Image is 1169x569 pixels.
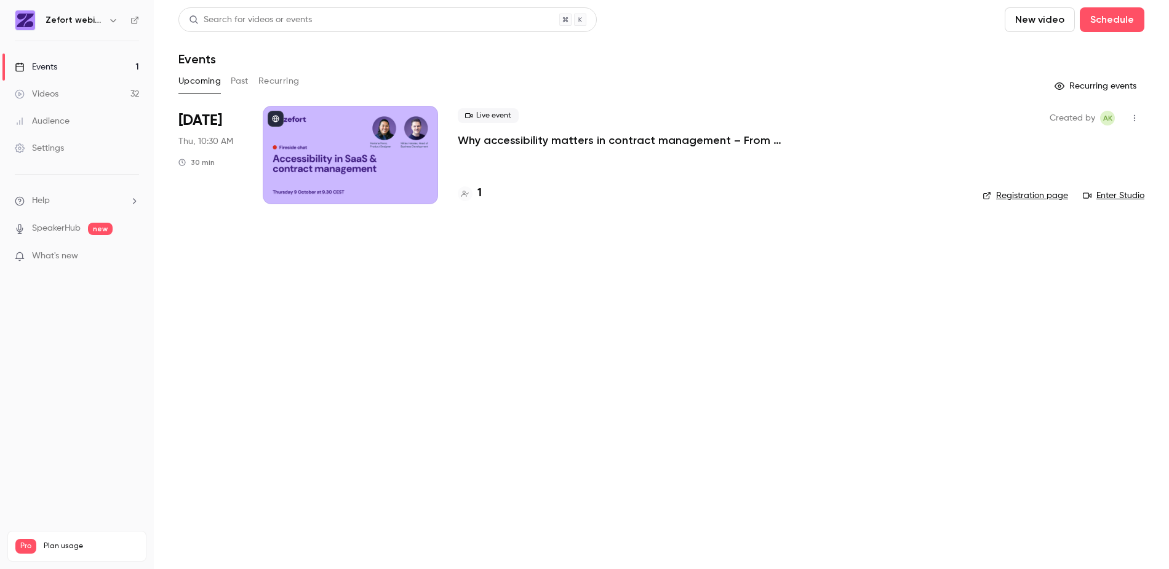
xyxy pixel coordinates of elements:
div: 30 min [178,157,215,167]
span: Live event [458,108,519,123]
button: Recurring [258,71,300,91]
a: Why accessibility matters in contract management – From regulation to real-world usability [458,133,827,148]
span: Pro [15,539,36,554]
button: Upcoming [178,71,221,91]
div: Events [15,61,57,73]
li: help-dropdown-opener [15,194,139,207]
a: SpeakerHub [32,222,81,235]
a: Registration page [983,189,1068,202]
div: Search for videos or events [189,14,312,26]
span: Thu, 10:30 AM [178,135,233,148]
span: Anna Kauppila [1100,111,1115,125]
img: Zefort webinars [15,10,35,30]
a: Enter Studio [1083,189,1144,202]
span: Created by [1050,111,1095,125]
h1: Events [178,52,216,66]
span: [DATE] [178,111,222,130]
div: Audience [15,115,70,127]
span: Plan usage [44,541,138,551]
h6: Zefort webinars [46,14,103,26]
div: Settings [15,142,64,154]
span: What's new [32,250,78,263]
h4: 1 [477,185,482,202]
div: Videos [15,88,58,100]
button: Past [231,71,249,91]
button: Schedule [1080,7,1144,32]
button: New video [1005,7,1075,32]
a: 1 [458,185,482,202]
iframe: Noticeable Trigger [124,251,139,262]
div: Oct 9 Thu, 10:30 AM (Europe/Helsinki) [178,106,243,204]
button: Recurring events [1049,76,1144,96]
span: new [88,223,113,235]
span: AK [1103,111,1112,125]
span: Help [32,194,50,207]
